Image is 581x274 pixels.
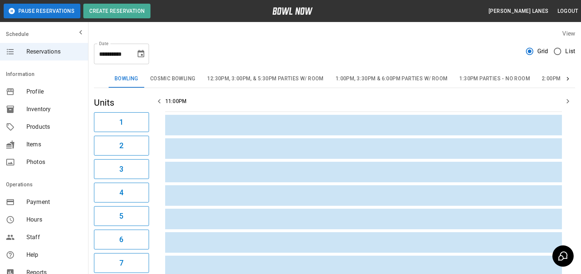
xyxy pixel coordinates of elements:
div: inventory tabs [109,70,560,88]
button: Pause Reservations [4,4,80,18]
span: Hours [26,215,82,224]
button: Choose date, selected date is Sep 24, 2025 [134,47,148,61]
span: Reservations [26,47,82,56]
span: Staff [26,233,82,242]
button: Logout [555,4,581,18]
h6: 7 [119,257,123,269]
label: View [562,30,575,37]
button: 7 [94,253,149,273]
h6: 3 [119,163,123,175]
button: 1 [94,112,149,132]
button: 5 [94,206,149,226]
img: logo [272,7,313,15]
h6: 5 [119,210,123,222]
button: 12:30pm, 3:00pm, & 5:30pm Parties w/ Room [201,70,329,88]
h6: 2 [119,140,123,151]
span: Products [26,123,82,131]
button: 4 [94,183,149,202]
span: Grid [537,47,548,56]
span: Help [26,251,82,259]
span: Payment [26,198,82,207]
span: Profile [26,87,82,96]
th: 11:00PM [165,91,562,112]
button: 6 [94,230,149,249]
h5: Units [94,97,149,109]
h6: 1 [119,116,123,128]
button: 1:00pm, 3:30pm & 6:00pm Parties w/ Room [330,70,454,88]
button: 3 [94,159,149,179]
span: Items [26,140,82,149]
button: Bowling [109,70,144,88]
span: Photos [26,158,82,167]
button: Create Reservation [83,4,150,18]
h6: 4 [119,187,123,198]
button: 1:30pm Parties - No Room [453,70,536,88]
h6: 6 [119,234,123,245]
button: [PERSON_NAME] Lanes [486,4,552,18]
span: List [565,47,575,56]
button: 2 [94,136,149,156]
button: Cosmic Bowling [144,70,201,88]
span: Inventory [26,105,82,114]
